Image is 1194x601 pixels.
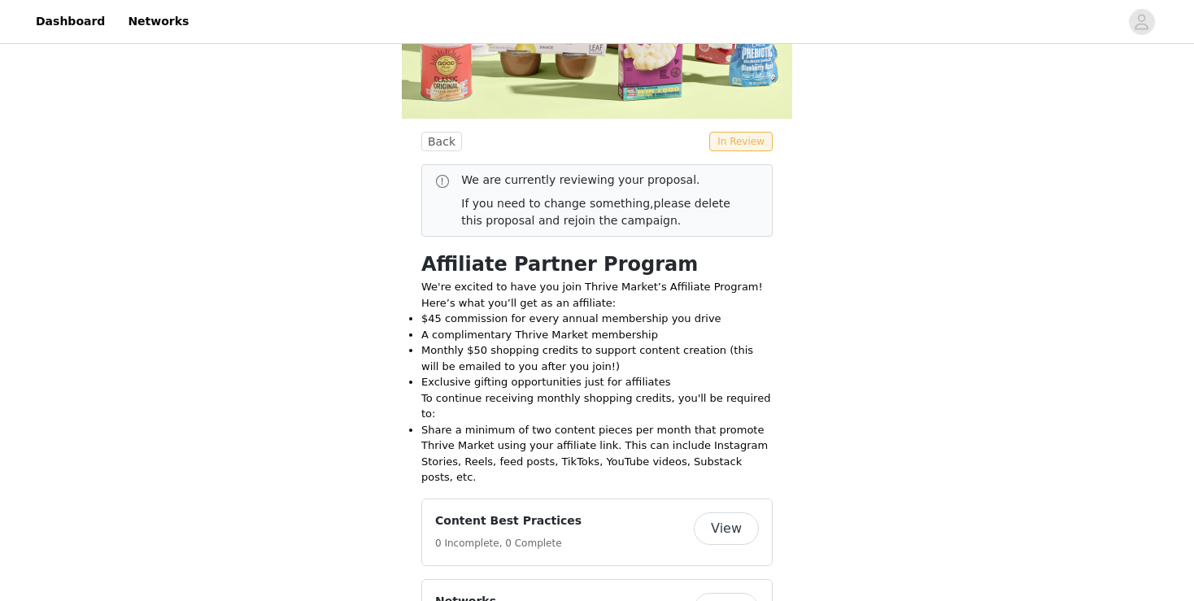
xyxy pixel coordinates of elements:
[421,422,773,486] li: Share a minimum of two content pieces per month that promote Thrive Market using your affiliate l...
[421,250,773,279] h1: Affiliate Partner Program
[421,311,773,327] li: $45 commission for every annual membership you drive
[694,512,759,545] button: View
[26,3,115,40] a: Dashboard
[421,132,462,151] button: Back
[461,195,746,229] p: If you need to change something,
[421,279,773,311] p: We're excited to have you join Thrive Market’s Affiliate Program! Here’s what you’ll get as an af...
[421,499,773,566] div: Content Best Practices
[435,512,582,529] h4: Content Best Practices
[421,327,773,343] li: A complimentary Thrive Market membership
[709,132,773,151] span: In Review
[118,3,198,40] a: Networks
[421,342,773,374] li: Monthly $50 shopping credits to support content creation (this will be emailed to you after you j...
[461,172,746,189] p: We are currently reviewing your proposal.
[1134,9,1149,35] div: avatar
[421,374,773,390] li: Exclusive gifting opportunities just for affiliates
[421,390,773,422] p: To continue receiving monthly shopping credits, you'll be required to:
[435,536,582,551] h5: 0 Incomplete, 0 Complete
